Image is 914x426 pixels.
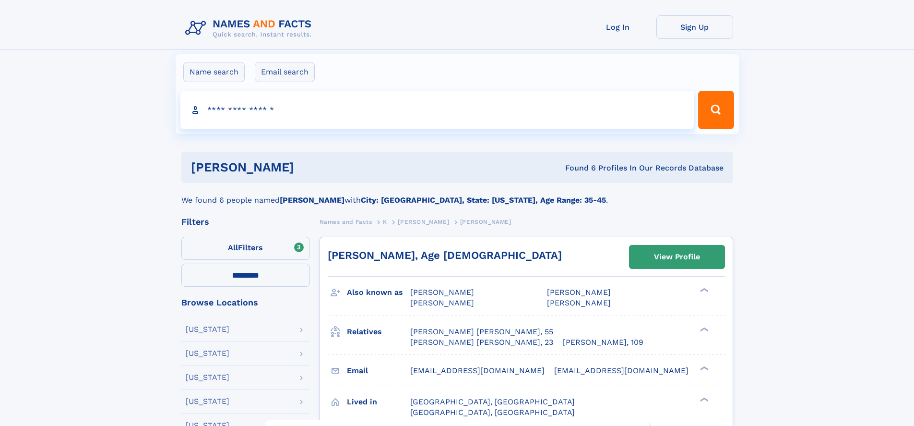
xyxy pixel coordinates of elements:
div: [US_STATE] [186,350,229,357]
b: [PERSON_NAME] [280,195,344,205]
span: [EMAIL_ADDRESS][DOMAIN_NAME] [554,366,688,375]
img: Logo Names and Facts [181,15,320,41]
span: [EMAIL_ADDRESS][DOMAIN_NAME] [410,366,545,375]
a: Sign Up [656,15,733,39]
label: Filters [181,237,310,260]
div: [US_STATE] [186,398,229,405]
h3: Also known as [347,284,410,301]
span: [PERSON_NAME] [547,298,611,307]
span: [PERSON_NAME] [460,219,511,225]
label: Name search [183,62,245,82]
div: [US_STATE] [186,326,229,333]
span: [PERSON_NAME] [398,219,449,225]
div: ❯ [698,365,709,371]
a: View Profile [629,245,724,268]
div: Found 6 Profiles In Our Records Database [429,163,724,173]
span: [PERSON_NAME] [410,298,474,307]
div: View Profile [654,246,700,268]
span: [PERSON_NAME] [547,288,611,297]
div: ❯ [698,326,709,332]
input: search input [180,91,694,129]
label: Email search [255,62,315,82]
span: [GEOGRAPHIC_DATA], [GEOGRAPHIC_DATA] [410,397,575,406]
a: [PERSON_NAME], 109 [563,337,643,348]
a: [PERSON_NAME] [398,216,449,228]
h3: Email [347,363,410,379]
b: City: [GEOGRAPHIC_DATA], State: [US_STATE], Age Range: 35-45 [361,195,606,205]
h1: [PERSON_NAME] [191,161,430,173]
h3: Relatives [347,324,410,340]
a: Log In [580,15,656,39]
a: [PERSON_NAME] [PERSON_NAME], 23 [410,337,553,348]
div: ❯ [698,287,709,293]
span: [PERSON_NAME] [410,288,474,297]
a: [PERSON_NAME] [PERSON_NAME], 55 [410,327,553,337]
a: K [383,216,387,228]
span: All [228,243,238,252]
div: [US_STATE] [186,374,229,381]
a: Names and Facts [320,216,372,228]
h3: Lived in [347,394,410,410]
div: Filters [181,218,310,226]
span: K [383,219,387,225]
span: [GEOGRAPHIC_DATA], [GEOGRAPHIC_DATA] [410,408,575,417]
a: [PERSON_NAME], Age [DEMOGRAPHIC_DATA] [328,249,562,261]
div: We found 6 people named with . [181,183,733,206]
button: Search Button [698,91,734,129]
div: Browse Locations [181,298,310,307]
div: ❯ [698,396,709,402]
